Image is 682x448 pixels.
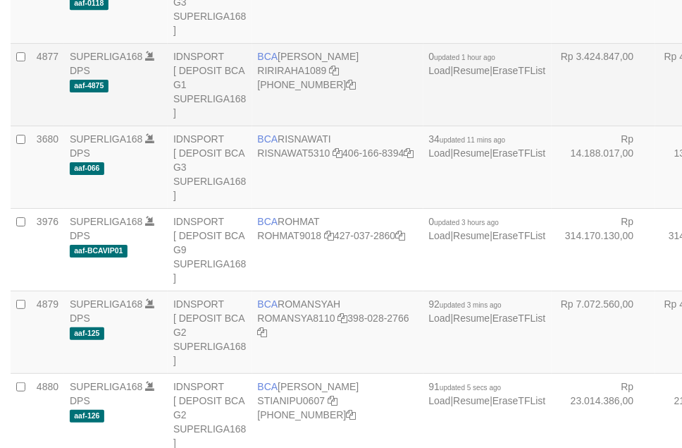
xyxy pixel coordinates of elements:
[168,291,252,374] td: IDNSPORT [ DEPOSIT BCA G2 SUPERLIGA168 ]
[454,230,490,241] a: Resume
[454,65,490,76] a: Resume
[429,51,496,62] span: 0
[429,65,451,76] a: Load
[258,133,278,145] span: BCA
[252,291,423,374] td: ROMANSYAH 398-028-2766
[429,230,451,241] a: Load
[429,313,451,324] a: Load
[258,230,322,241] a: ROHMAT9018
[492,65,545,76] a: EraseTFList
[429,147,451,159] a: Load
[252,209,423,291] td: ROHMAT 427-037-2860
[552,291,655,374] td: Rp 7.072.560,00
[258,395,325,406] a: STIANIPU0607
[168,126,252,209] td: IDNSPORT [ DEPOSIT BCA G3 SUPERLIGA168 ]
[31,44,64,126] td: 4877
[429,51,546,76] span: | |
[64,44,168,126] td: DPS
[70,410,104,422] span: aaf-126
[395,230,405,241] a: Copy 4270372860 to clipboard
[429,381,502,392] span: 91
[333,147,342,159] a: Copy RISNAWAT5310 to clipboard
[330,65,340,76] a: Copy RIRIRAHA1089 to clipboard
[70,245,128,257] span: aaf-BCAVIP01
[404,147,414,159] a: Copy 4061668394 to clipboard
[70,51,143,62] a: SUPERLIGA168
[435,219,500,226] span: updated 3 hours ago
[258,313,335,324] a: ROMANSYA8110
[64,209,168,291] td: DPS
[492,313,545,324] a: EraseTFList
[258,216,278,227] span: BCA
[70,133,143,145] a: SUPERLIGA168
[435,54,496,61] span: updated 1 hour ago
[440,136,505,144] span: updated 11 mins ago
[429,381,546,406] span: | |
[454,147,490,159] a: Resume
[429,133,546,159] span: | |
[252,44,423,126] td: [PERSON_NAME] [PHONE_NUMBER]
[70,162,104,174] span: aaf-066
[70,298,143,310] a: SUPERLIGA168
[440,301,502,309] span: updated 3 mins ago
[64,291,168,374] td: DPS
[429,216,500,227] span: 0
[31,209,64,291] td: 3976
[440,384,501,392] span: updated 5 secs ago
[492,147,545,159] a: EraseTFList
[258,51,278,62] span: BCA
[552,209,655,291] td: Rp 314.170.130,00
[347,409,356,420] a: Copy 4062280194 to clipboard
[168,44,252,126] td: IDNSPORT [ DEPOSIT BCA G1 SUPERLIGA168 ]
[429,395,451,406] a: Load
[258,65,327,76] a: RIRIRAHA1089
[492,395,545,406] a: EraseTFList
[70,381,143,392] a: SUPERLIGA168
[258,381,278,392] span: BCA
[258,298,278,310] span: BCA
[168,209,252,291] td: IDNSPORT [ DEPOSIT BCA G9 SUPERLIGA168 ]
[324,230,334,241] a: Copy ROHMAT9018 to clipboard
[338,313,348,324] a: Copy ROMANSYA8110 to clipboard
[454,395,490,406] a: Resume
[552,126,655,209] td: Rp 14.188.017,00
[258,147,330,159] a: RISNAWAT5310
[252,126,423,209] td: RISNAWATI 406-166-8394
[31,126,64,209] td: 3680
[552,44,655,126] td: Rp 3.424.847,00
[429,133,506,145] span: 34
[70,327,104,339] span: aaf-125
[70,216,143,227] a: SUPERLIGA168
[64,126,168,209] td: DPS
[328,395,337,406] a: Copy STIANIPU0607 to clipboard
[429,216,546,241] span: | |
[70,80,108,92] span: aaf-4875
[429,298,546,324] span: | |
[429,298,502,310] span: 92
[492,230,545,241] a: EraseTFList
[31,291,64,374] td: 4879
[347,79,356,90] a: Copy 4062281611 to clipboard
[454,313,490,324] a: Resume
[258,327,268,338] a: Copy 3980282766 to clipboard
